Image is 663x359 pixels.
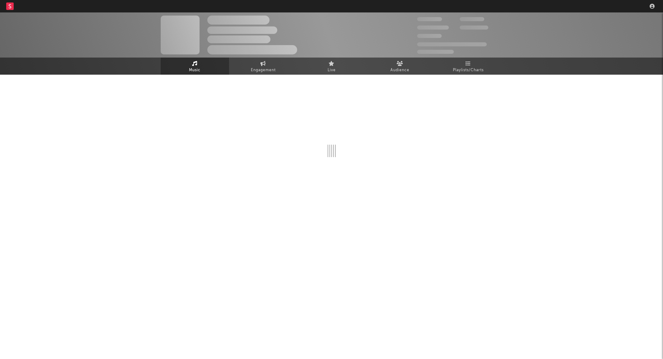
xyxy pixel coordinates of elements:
span: 1,000,000 [460,26,488,30]
span: Audience [390,67,409,74]
span: 100,000 [460,17,484,21]
span: Music [189,67,200,74]
span: Engagement [251,67,276,74]
a: Engagement [229,58,297,75]
span: 50,000,000 Monthly Listeners [417,42,487,46]
a: Music [161,58,229,75]
span: Jump Score: 85.0 [417,50,454,54]
a: Audience [366,58,434,75]
span: 50,000,000 [417,26,449,30]
span: 300,000 [417,17,442,21]
span: Live [328,67,336,74]
span: Playlists/Charts [453,67,484,74]
span: 100,000 [417,34,442,38]
a: Live [297,58,366,75]
a: Playlists/Charts [434,58,503,75]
